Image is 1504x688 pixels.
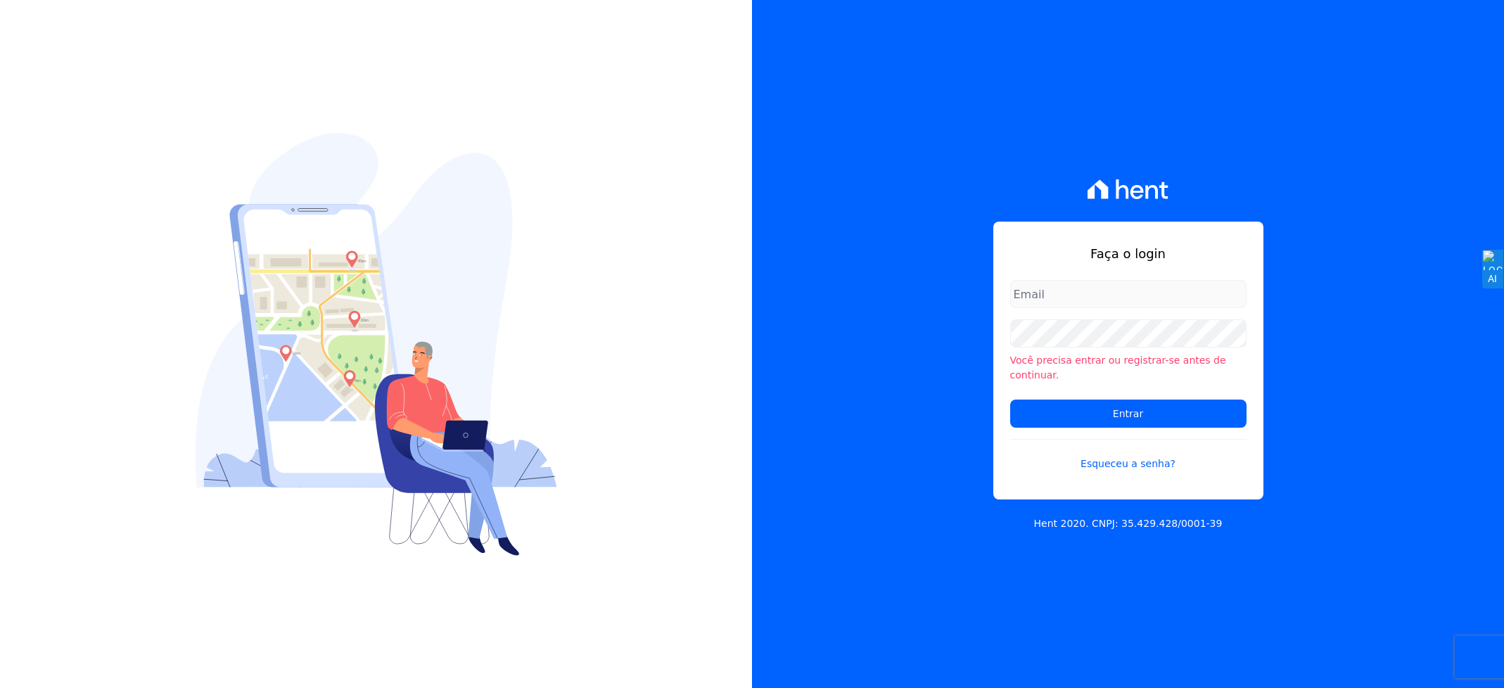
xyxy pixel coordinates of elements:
[1034,516,1223,531] p: Hent 2020. CNPJ: 35.429.428/0001-39
[1010,280,1247,308] input: Email
[1010,353,1247,383] li: Você precisa entrar ou registrar-se antes de continuar.
[196,133,557,556] img: Login
[1010,439,1247,471] a: Esqueceu a senha?
[1010,400,1247,428] input: Entrar
[1010,244,1247,263] h1: Faça o login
